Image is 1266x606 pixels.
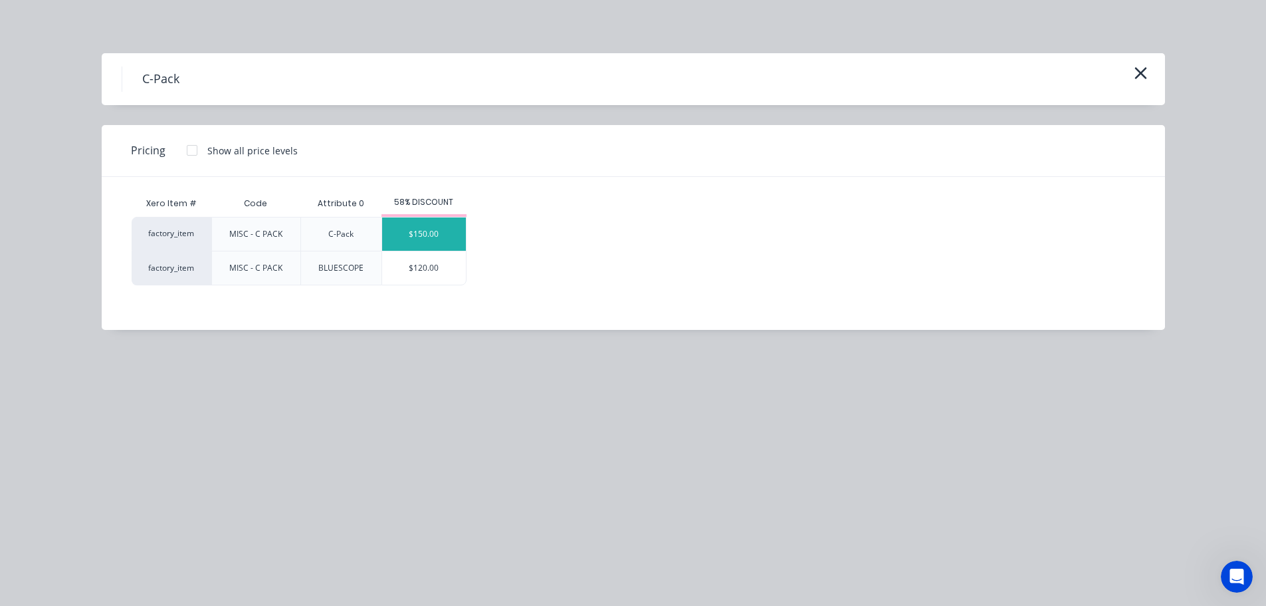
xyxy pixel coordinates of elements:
div: Xero Item # [132,190,211,217]
span: Pricing [131,142,165,158]
div: factory_item [132,251,211,285]
div: 58% DISCOUNT [381,196,467,208]
div: Code [233,187,278,220]
div: $150.00 [382,218,466,251]
div: MISC - C PACK [229,262,282,274]
div: Show all price levels [207,144,298,158]
div: BLUESCOPE [318,262,364,274]
h4: C-Pack [122,67,199,92]
div: Attribute 0 [307,187,375,220]
div: $120.00 [382,251,466,285]
div: MISC - C PACK [229,228,282,240]
div: C-Pack [328,228,354,240]
iframe: Intercom live chat [1221,561,1253,593]
div: factory_item [132,217,211,251]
